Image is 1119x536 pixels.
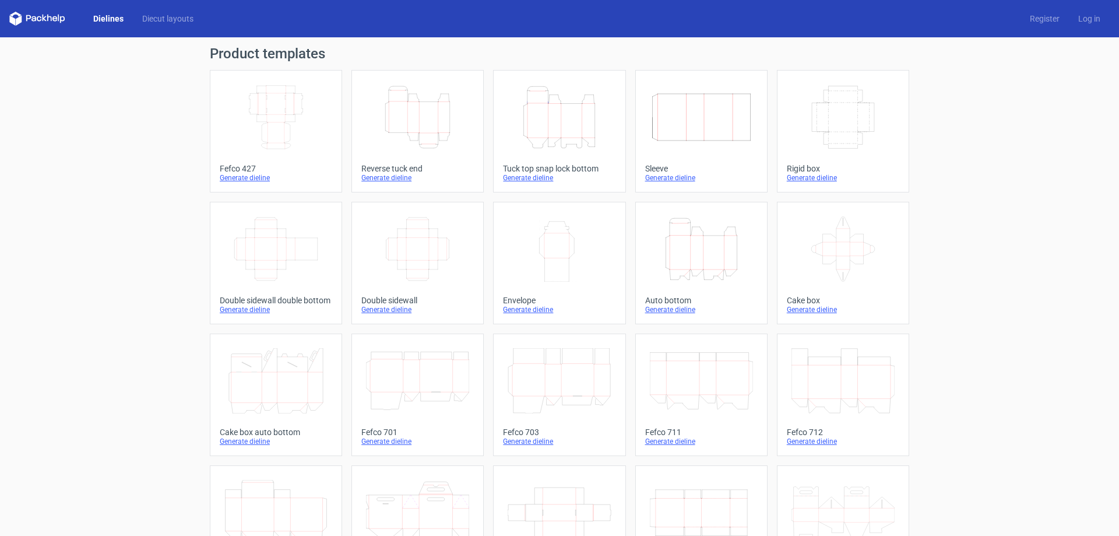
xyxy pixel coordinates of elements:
[361,437,474,446] div: Generate dieline
[503,164,615,173] div: Tuck top snap lock bottom
[787,437,899,446] div: Generate dieline
[361,164,474,173] div: Reverse tuck end
[220,437,332,446] div: Generate dieline
[493,202,625,324] a: EnvelopeGenerate dieline
[220,305,332,314] div: Generate dieline
[361,428,474,437] div: Fefco 701
[133,13,203,24] a: Diecut layouts
[1021,13,1069,24] a: Register
[777,202,909,324] a: Cake boxGenerate dieline
[220,428,332,437] div: Cake box auto bottom
[210,70,342,192] a: Fefco 427Generate dieline
[503,173,615,183] div: Generate dieline
[503,305,615,314] div: Generate dieline
[351,70,484,192] a: Reverse tuck endGenerate dieline
[635,202,768,324] a: Auto bottomGenerate dieline
[777,70,909,192] a: Rigid boxGenerate dieline
[220,164,332,173] div: Fefco 427
[493,70,625,192] a: Tuck top snap lock bottomGenerate dieline
[635,70,768,192] a: SleeveGenerate dieline
[210,47,909,61] h1: Product templates
[787,173,899,183] div: Generate dieline
[645,305,758,314] div: Generate dieline
[777,334,909,456] a: Fefco 712Generate dieline
[787,296,899,305] div: Cake box
[220,173,332,183] div: Generate dieline
[787,164,899,173] div: Rigid box
[351,334,484,456] a: Fefco 701Generate dieline
[503,428,615,437] div: Fefco 703
[361,305,474,314] div: Generate dieline
[210,202,342,324] a: Double sidewall double bottomGenerate dieline
[361,173,474,183] div: Generate dieline
[645,296,758,305] div: Auto bottom
[361,296,474,305] div: Double sidewall
[645,164,758,173] div: Sleeve
[503,296,615,305] div: Envelope
[351,202,484,324] a: Double sidewallGenerate dieline
[493,334,625,456] a: Fefco 703Generate dieline
[503,437,615,446] div: Generate dieline
[645,437,758,446] div: Generate dieline
[635,334,768,456] a: Fefco 711Generate dieline
[1069,13,1110,24] a: Log in
[84,13,133,24] a: Dielines
[645,173,758,183] div: Generate dieline
[787,428,899,437] div: Fefco 712
[787,305,899,314] div: Generate dieline
[645,428,758,437] div: Fefco 711
[210,334,342,456] a: Cake box auto bottomGenerate dieline
[220,296,332,305] div: Double sidewall double bottom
